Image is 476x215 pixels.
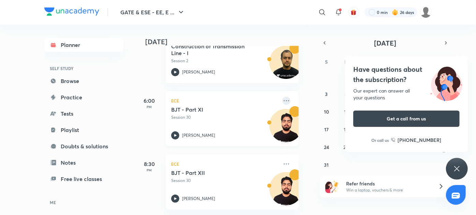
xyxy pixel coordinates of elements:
[171,169,256,176] h5: BJT - Part XII
[324,162,329,168] abbr: August 31, 2025
[182,196,215,202] p: [PERSON_NAME]
[171,43,256,56] h5: Construction of Transmission Line - I
[372,137,389,143] p: Or call us
[136,105,163,109] p: PM
[391,136,442,144] a: [PHONE_NUMBER]
[321,159,332,170] button: August 31, 2025
[136,160,163,168] h5: 8:30
[270,113,302,145] img: Avatar
[398,136,442,144] h6: [PHONE_NUMBER]
[171,58,278,64] p: Session 2
[44,7,99,16] img: Company Logo
[344,144,349,150] abbr: August 25, 2025
[348,7,359,18] button: avatar
[341,142,352,152] button: August 25, 2025
[374,38,397,48] span: [DATE]
[116,5,189,19] button: GATE & ESE - EE, E ...
[329,38,441,48] button: [DATE]
[353,111,460,127] button: Get a call from us
[44,90,123,104] a: Practice
[420,6,432,18] img: Palak Tiwari
[270,176,302,209] img: Avatar
[171,178,278,184] p: Session 30
[325,180,339,193] img: referral
[44,74,123,88] a: Browse
[44,172,123,186] a: Free live classes
[346,180,430,187] h6: Refer friends
[324,144,329,150] abbr: August 24, 2025
[325,59,328,65] abbr: Sunday
[44,197,123,208] h6: ME
[44,107,123,120] a: Tests
[44,156,123,169] a: Notes
[324,109,329,115] abbr: August 10, 2025
[425,64,468,101] img: ttu_illustration_new.svg
[341,106,352,117] button: August 11, 2025
[182,132,215,138] p: [PERSON_NAME]
[346,187,430,193] p: Win a laptop, vouchers & more
[171,114,278,120] p: Session 30
[171,106,256,113] h5: BJT - Part XI
[321,88,332,99] button: August 3, 2025
[136,168,163,172] p: PM
[321,124,332,135] button: August 17, 2025
[44,63,123,74] h6: SELF STUDY
[344,109,348,115] abbr: August 11, 2025
[321,142,332,152] button: August 24, 2025
[171,97,278,105] p: ECE
[344,126,348,133] abbr: August 18, 2025
[321,106,332,117] button: August 10, 2025
[44,38,123,52] a: Planner
[44,139,123,153] a: Doubts & solutions
[351,9,357,15] img: avatar
[392,9,399,16] img: streak
[353,64,460,85] h4: Have questions about the subscription?
[353,87,460,101] div: Our expert can answer all your questions
[270,49,302,82] img: Avatar
[324,126,329,133] abbr: August 17, 2025
[325,91,328,97] abbr: August 3, 2025
[171,160,278,168] p: ECE
[341,88,352,99] button: August 4, 2025
[145,38,306,46] h4: [DATE]
[182,69,215,75] p: [PERSON_NAME]
[44,7,99,17] a: Company Logo
[341,124,352,135] button: August 18, 2025
[344,59,348,65] abbr: Monday
[136,97,163,105] h5: 6:00
[44,123,123,137] a: Playlist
